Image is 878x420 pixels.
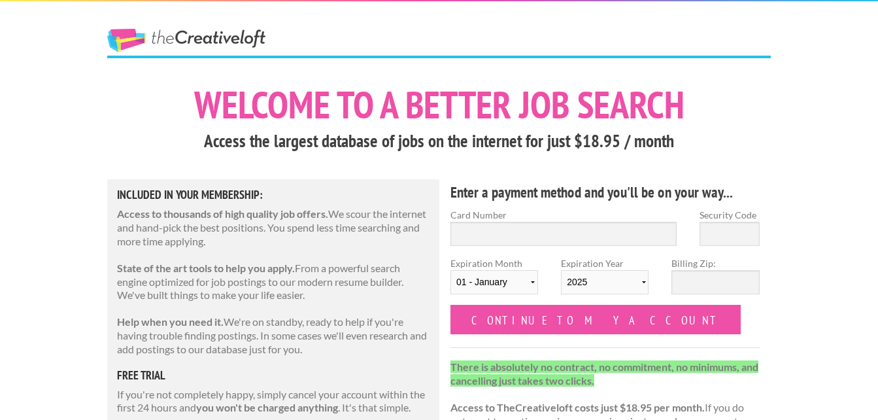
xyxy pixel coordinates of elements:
[117,189,430,201] h5: Included in Your Membership:
[700,208,760,222] label: Security Code
[671,256,759,270] label: Billing Zip:
[107,129,771,154] h3: Access the largest database of jobs on the internet for just $18.95 / month
[450,256,538,305] label: Expiration Month
[561,270,649,294] select: Expiration Year
[450,270,538,294] select: Expiration Month
[450,208,677,222] label: Card Number
[117,315,224,328] strong: Help when you need it.
[450,401,705,413] strong: Access to TheCreativeloft costs just $18.95 per month.
[117,262,430,302] p: From a powerful search engine optimized for job postings to our modern resume builder. We've buil...
[561,256,649,305] label: Expiration Year
[107,29,265,52] a: The Creative Loft
[117,262,295,274] strong: State of the art tools to help you apply.
[117,207,430,248] p: We scour the internet and hand-pick the best positions. You spend less time searching and more ti...
[450,305,741,334] input: Continue to my account
[117,388,430,415] p: If you're not completely happy, simply cancel your account within the first 24 hours and . It's t...
[117,370,430,381] h5: free trial
[196,401,338,413] strong: you won't be charged anything
[450,360,758,387] strong: There is absolutely no contract, no commitment, no minimums, and cancelling just takes two clicks.
[117,315,430,356] p: We're on standby, ready to help if you're having trouble finding postings. In some cases we'll ev...
[450,182,760,203] h4: Enter a payment method and you'll be on your way...
[107,86,771,124] h1: Welcome to a better job search
[117,207,328,220] strong: Access to thousands of high quality job offers.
